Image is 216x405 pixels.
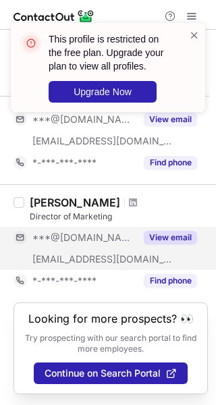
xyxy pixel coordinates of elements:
button: Continue on Search Portal [34,362,188,384]
span: ***@[DOMAIN_NAME] [32,232,136,244]
button: Upgrade Now [49,81,157,103]
span: Continue on Search Portal [45,368,161,379]
img: error [20,32,42,54]
img: ContactOut v5.3.10 [13,8,94,24]
button: Reveal Button [144,156,197,169]
div: Director of Marketing [30,211,208,223]
header: This profile is restricted on the free plan. Upgrade your plan to view all profiles. [49,32,173,73]
p: Try prospecting with our search portal to find more employees. [24,333,198,354]
button: Reveal Button [144,231,197,244]
button: Reveal Button [144,274,197,288]
div: [PERSON_NAME] [30,196,120,209]
header: Looking for more prospects? 👀 [28,313,194,325]
span: [EMAIL_ADDRESS][DOMAIN_NAME] [32,135,173,147]
span: Upgrade Now [74,86,132,97]
span: [EMAIL_ADDRESS][DOMAIN_NAME] [32,253,173,265]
